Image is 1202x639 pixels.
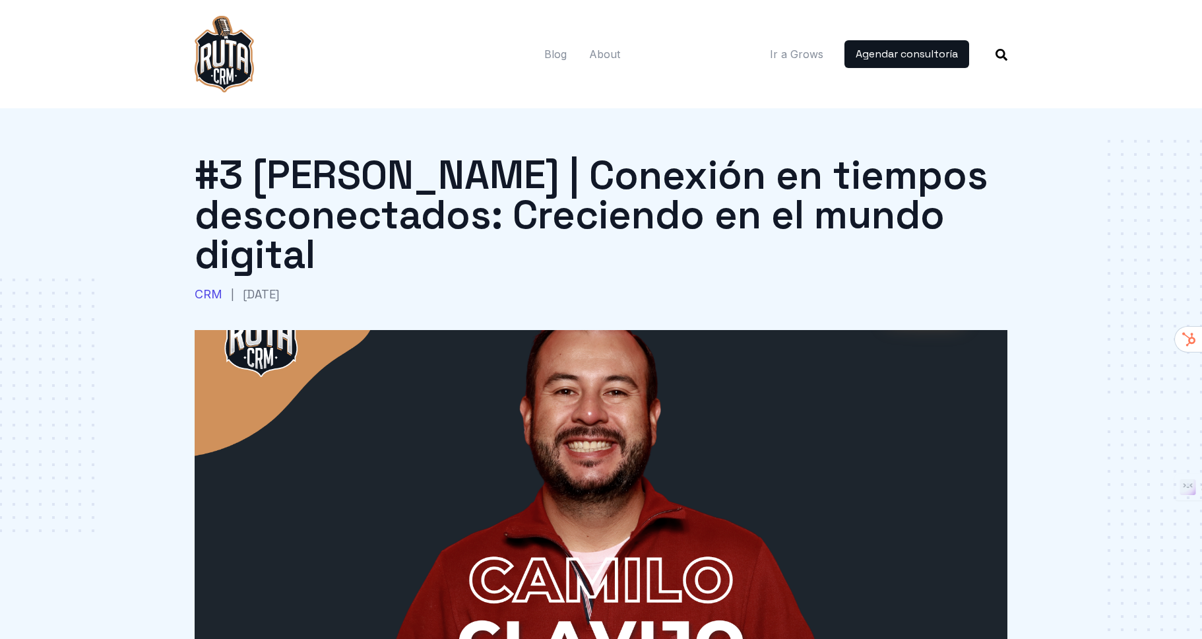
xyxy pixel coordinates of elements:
[195,287,222,301] a: CRM
[589,42,620,66] a: About
[844,40,969,68] a: Agendar consultoría
[544,42,620,66] nav: Main menu
[195,150,988,280] span: #3 [PERSON_NAME] | Conexión en tiempos desconectados: Creciendo en el mundo digital
[195,16,254,92] img: rutacrm-logo
[243,285,280,304] li: [DATE]
[231,285,234,304] li: |
[544,42,567,66] a: Blog
[1136,576,1202,639] iframe: Chat Widget
[770,46,823,62] a: Ir a Grows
